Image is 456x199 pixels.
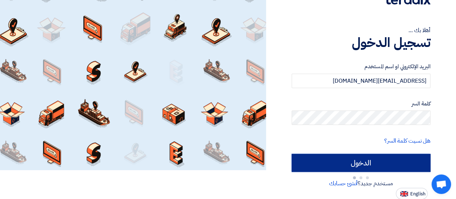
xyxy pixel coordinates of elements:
[292,154,430,172] input: الدخول
[400,191,408,196] img: en-US.png
[292,100,430,108] label: كلمة السر
[329,179,358,188] a: أنشئ حسابك
[292,35,430,51] h1: تسجيل الدخول
[292,74,430,88] input: أدخل بريد العمل الإلكتروني او اسم المستخدم الخاص بك ...
[292,26,430,35] div: أهلا بك ...
[292,62,430,71] label: البريد الإلكتروني او اسم المستخدم
[410,191,425,196] span: English
[384,137,430,145] a: هل نسيت كلمة السر؟
[292,179,430,188] div: مستخدم جديد؟
[431,174,451,194] div: Open chat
